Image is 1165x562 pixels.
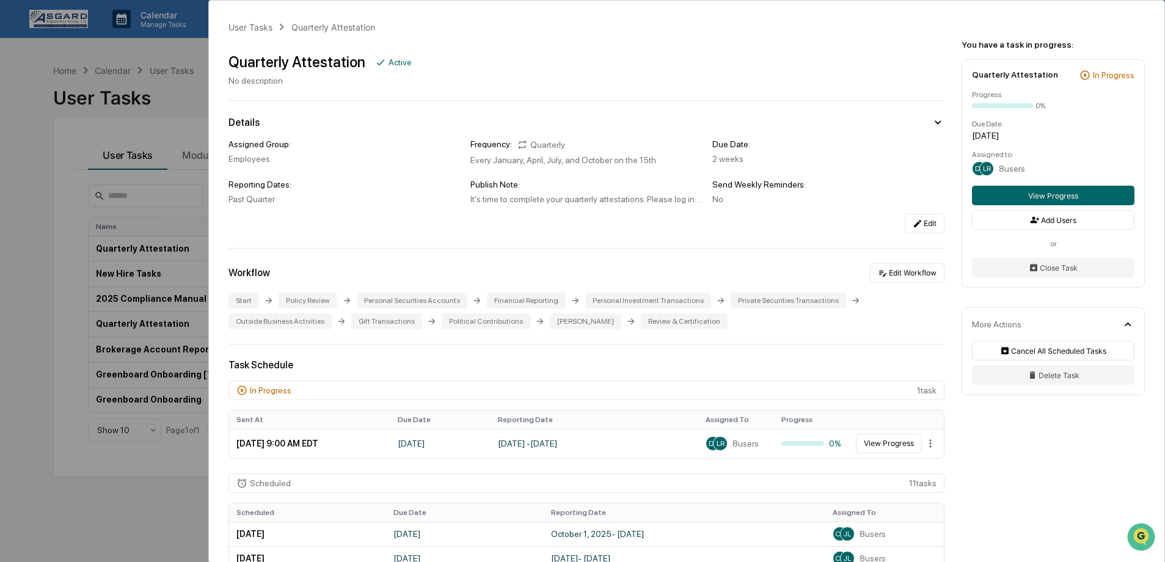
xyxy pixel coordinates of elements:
div: 2 weeks [712,154,944,164]
button: See all [189,133,222,148]
div: Financial Reporting [487,293,566,308]
img: Shannon Brady [12,188,32,207]
div: Review & Certification [641,313,728,329]
button: View Progress [972,186,1134,205]
div: 🗄️ [89,251,98,261]
span: 8 users [860,529,886,539]
span: Pylon [122,303,148,312]
th: Due Date [386,503,543,522]
div: Reporting Dates: [228,180,461,189]
th: Reporting Date [544,503,825,522]
span: Preclearance [24,250,79,262]
div: Personal Securities Accounts [357,293,467,308]
div: Personal Investment Transactions [585,293,711,308]
div: Due Date: [972,120,1134,128]
button: Delete Task [972,365,1134,385]
th: Assigned To [825,503,944,522]
img: Shannon Brady [12,155,32,174]
th: Progress [774,411,850,429]
div: Progress [972,90,1134,99]
div: Quarterly Attestation [228,53,365,71]
th: Scheduled [229,503,386,522]
div: 🖐️ [12,251,22,261]
button: Start new chat [208,97,222,112]
th: Reporting Date [491,411,698,429]
div: [DATE] [972,131,1134,140]
td: [DATE] [386,522,543,546]
div: Workflow [228,267,270,279]
a: 🔎Data Lookup [7,268,82,290]
div: or [972,239,1134,248]
span: [PERSON_NAME] [38,199,99,209]
div: We're available if you need us! [55,106,168,115]
td: [DATE] [229,522,386,546]
button: View Progress [856,434,922,453]
span: Data Lookup [24,273,77,285]
iframe: Open customer support [1126,522,1159,555]
div: Frequency: [470,139,512,150]
span: [DATE] [108,166,133,176]
button: Edit [905,214,944,233]
img: 1746055101610-c473b297-6a78-478c-a979-82029cc54cd1 [12,93,34,115]
div: You have a task in progress: [962,40,1145,49]
div: User Tasks [228,22,272,32]
div: 11 task s [228,473,944,493]
td: October 1, 2025 - [DATE] [544,522,825,546]
span: JL [843,530,851,538]
div: Quarterly Attestation [972,70,1058,79]
div: Assigned to: [972,150,1134,159]
div: Every January, April, July, and October on the 15th [470,155,703,165]
span: • [101,199,106,209]
div: In Progress [250,385,291,395]
button: Edit Workflow [870,263,944,283]
th: Sent At [229,411,390,429]
span: 8 users [732,439,759,448]
div: Quarterly [517,139,565,150]
span: [DATE] [108,199,133,209]
div: 0% [1035,101,1045,110]
span: [PERSON_NAME] [38,166,99,176]
div: No [712,194,944,204]
div: Active [389,57,412,67]
div: Private Securities Transactions [731,293,846,308]
button: Cancel All Scheduled Tasks [972,341,1134,360]
span: CL [835,530,844,538]
img: 8933085812038_c878075ebb4cc5468115_72.jpg [26,93,48,115]
div: Gift Transactions [351,313,422,329]
td: [DATE] - [DATE] [491,429,698,458]
div: Details [228,117,260,128]
span: • [101,166,106,176]
th: Due Date [390,411,491,429]
div: Past conversations [12,136,82,145]
th: Assigned To [698,411,774,429]
button: Add Users [972,210,1134,230]
div: 0% [781,439,842,448]
span: LR [983,164,991,173]
span: LR [717,439,725,448]
div: More Actions [972,319,1021,329]
div: Outside Business Activities [228,313,332,329]
div: Start new chat [55,93,200,106]
div: Policy Review [279,293,337,308]
div: [PERSON_NAME] [550,313,621,329]
td: [DATE] [390,429,491,458]
div: Employees [228,154,461,164]
div: Start [228,293,259,308]
div: Due Date: [712,139,944,149]
div: It's time to complete your quarterly attestations. Please log in and submit your responses at you... [470,194,703,204]
div: Scheduled [250,478,291,488]
div: Task Schedule [228,359,944,371]
span: DS [975,164,984,173]
div: Send Weekly Reminders: [712,180,944,189]
div: Assigned Group: [228,139,461,149]
a: 🗄️Attestations [84,245,156,267]
td: [DATE] 9:00 AM EDT [229,429,390,458]
button: Close Task [972,258,1134,277]
div: Past Quarter [228,194,461,204]
a: 🖐️Preclearance [7,245,84,267]
span: Attestations [101,250,152,262]
div: Publish Note: [470,180,703,189]
div: No description [228,76,412,86]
